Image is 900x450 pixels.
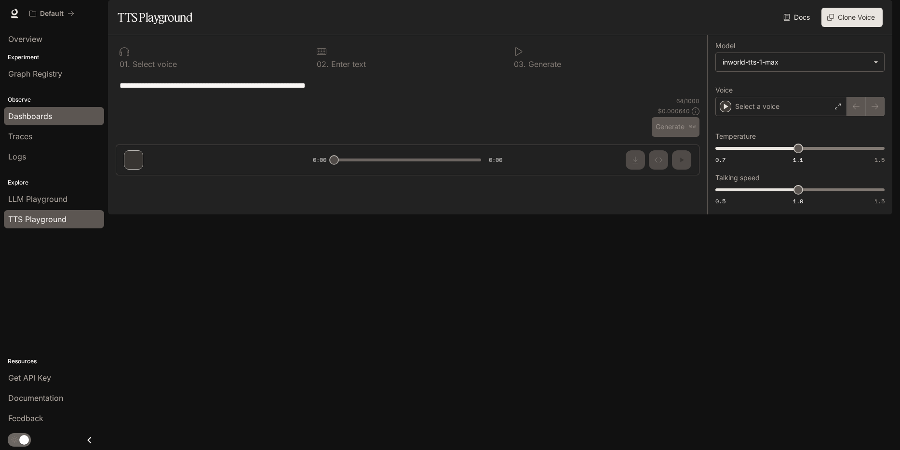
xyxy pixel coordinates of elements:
p: Select voice [130,60,177,68]
p: 0 1 . [120,60,130,68]
button: Clone Voice [821,8,883,27]
p: Temperature [715,133,756,140]
p: Talking speed [715,174,760,181]
p: Generate [526,60,561,68]
p: Model [715,42,735,49]
p: 0 2 . [317,60,329,68]
span: 1.5 [874,197,885,205]
h1: TTS Playground [118,8,192,27]
span: 1.5 [874,156,885,164]
div: inworld-tts-1-max [716,53,884,71]
p: Select a voice [735,102,779,111]
p: 64 / 1000 [676,97,699,105]
span: 1.1 [793,156,803,164]
p: Voice [715,87,733,93]
p: Default [40,10,64,18]
span: 0.5 [715,197,725,205]
span: 1.0 [793,197,803,205]
p: 0 3 . [514,60,526,68]
p: $ 0.000640 [658,107,690,115]
p: Enter text [329,60,366,68]
div: inworld-tts-1-max [723,57,869,67]
a: Docs [781,8,814,27]
button: All workspaces [25,4,79,23]
span: 0.7 [715,156,725,164]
